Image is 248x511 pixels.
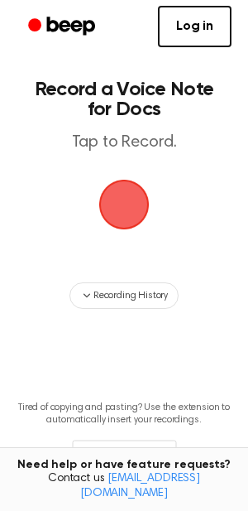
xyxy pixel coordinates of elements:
button: Recording History [69,282,179,309]
span: Recording History [93,288,168,303]
p: Tired of copying and pasting? Use the extension to automatically insert your recordings. [13,402,235,427]
span: Contact us [10,472,238,501]
p: Tap to Record. [30,133,218,153]
img: Beep Logo [99,180,149,229]
a: [EMAIL_ADDRESS][DOMAIN_NAME] [80,473,200,499]
h1: Record a Voice Note for Docs [30,80,218,119]
a: Log in [158,6,231,47]
a: Beep [17,11,110,43]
